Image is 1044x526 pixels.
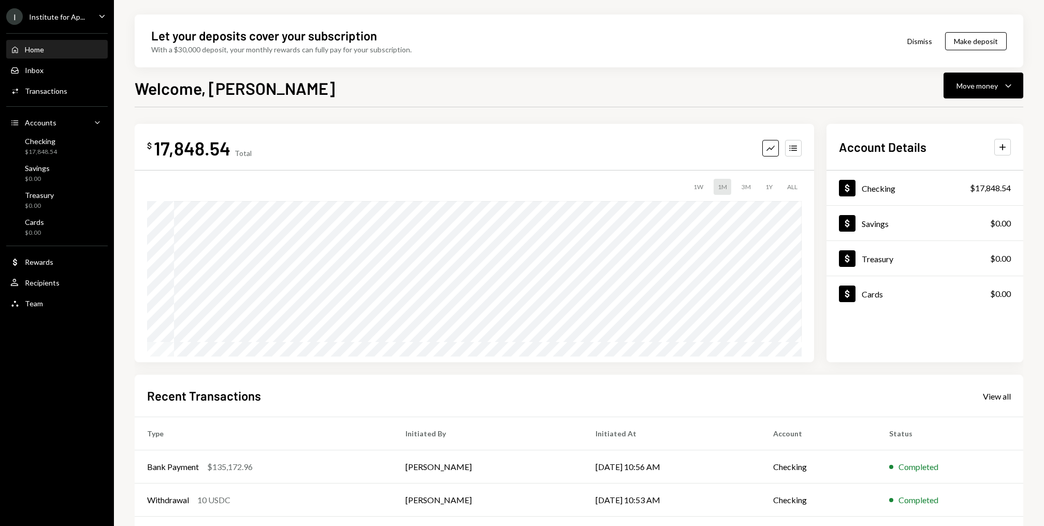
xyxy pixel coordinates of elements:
a: Rewards [6,252,108,271]
td: Checking [761,450,877,484]
button: Move money [944,73,1023,98]
div: I [6,8,23,25]
div: $0.00 [990,288,1011,300]
div: $0.00 [25,229,44,237]
div: Total [235,149,252,158]
button: Dismiss [894,29,945,53]
div: Savings [862,219,889,229]
div: $17,848.54 [970,182,1011,194]
a: Cards$0.00 [6,215,108,239]
div: $0.00 [25,202,54,210]
a: Treasury$0.00 [827,241,1023,276]
div: Cards [862,289,883,299]
th: Account [761,417,877,450]
div: Treasury [25,191,54,200]
td: Checking [761,484,877,517]
div: Team [25,299,43,308]
div: View all [983,391,1011,402]
button: Make deposit [945,32,1007,50]
div: Institute for Ap... [29,12,85,21]
div: Savings [25,164,50,173]
div: Bank Payment [147,461,199,473]
div: Move money [956,80,998,91]
a: Team [6,294,108,312]
div: Completed [898,494,938,506]
a: Savings$0.00 [827,206,1023,240]
div: Let your deposits cover your subscription [151,27,377,44]
div: Withdrawal [147,494,189,506]
div: 1Y [761,179,777,195]
a: Transactions [6,81,108,100]
h2: Recent Transactions [147,387,261,404]
div: 1W [689,179,707,195]
a: Home [6,40,108,59]
div: 10 USDC [197,494,230,506]
td: [DATE] 10:56 AM [583,450,761,484]
h2: Account Details [839,138,926,155]
div: $135,172.96 [207,461,253,473]
div: $17,848.54 [25,148,57,157]
div: $0.00 [990,252,1011,265]
div: Completed [898,461,938,473]
div: Rewards [25,258,53,266]
div: Checking [25,137,57,146]
div: Home [25,45,44,54]
a: View all [983,390,1011,402]
div: Checking [862,183,895,193]
a: Recipients [6,273,108,292]
a: Inbox [6,61,108,79]
div: With a $30,000 deposit, your monthly rewards can fully pay for your subscription. [151,44,412,55]
div: $0.00 [25,175,50,183]
div: 1M [714,179,731,195]
a: Cards$0.00 [827,276,1023,311]
div: 3M [737,179,755,195]
div: Transactions [25,87,67,95]
a: Treasury$0.00 [6,188,108,212]
div: Accounts [25,118,56,127]
div: Recipients [25,278,60,287]
a: Checking$17,848.54 [827,170,1023,205]
th: Status [877,417,1023,450]
div: 17,848.54 [154,136,230,160]
th: Initiated By [393,417,583,450]
td: [PERSON_NAME] [393,450,583,484]
div: Cards [25,218,44,226]
div: $ [147,140,152,151]
div: ALL [783,179,802,195]
a: Accounts [6,113,108,132]
td: [PERSON_NAME] [393,484,583,517]
th: Initiated At [583,417,761,450]
td: [DATE] 10:53 AM [583,484,761,517]
th: Type [135,417,393,450]
a: Checking$17,848.54 [6,134,108,159]
div: Inbox [25,66,44,75]
div: $0.00 [990,217,1011,230]
h1: Welcome, [PERSON_NAME] [135,78,335,98]
div: Treasury [862,254,893,264]
a: Savings$0.00 [6,161,108,186]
